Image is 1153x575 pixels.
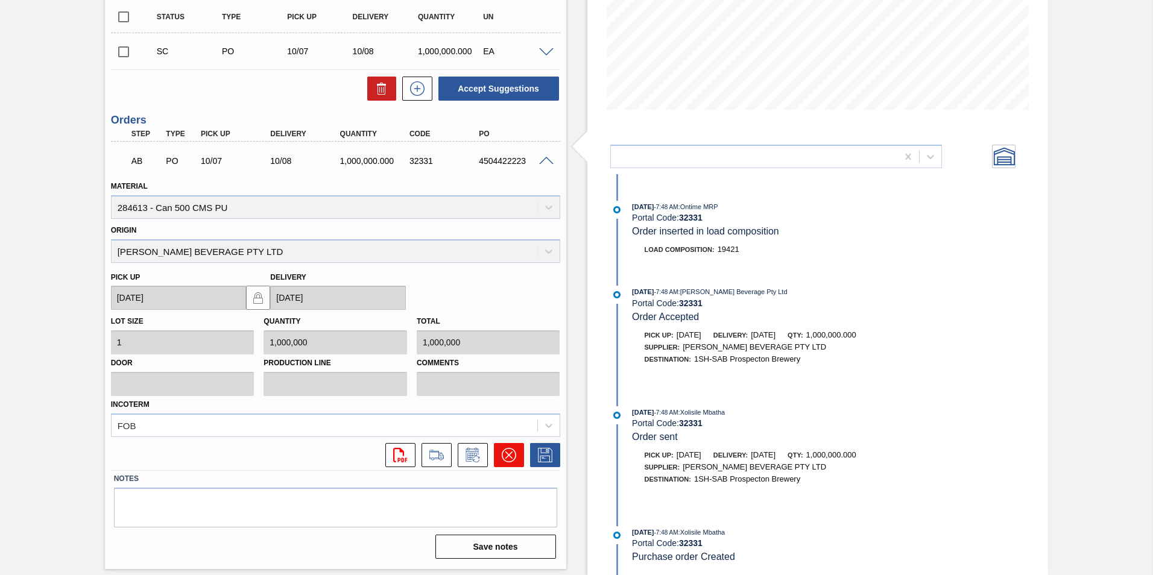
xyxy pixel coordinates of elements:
[632,203,654,210] span: [DATE]
[270,273,306,281] label: Delivery
[632,409,654,416] span: [DATE]
[683,342,826,351] span: [PERSON_NAME] BEVERAGE PTY LTD
[679,298,703,308] strong: 32331
[613,532,621,539] img: atual
[114,470,557,488] label: Notes
[128,130,165,138] div: Step
[111,114,560,127] h3: Orders
[677,330,701,339] span: [DATE]
[694,474,800,483] span: 1SH-SAB Prospecton Brewery
[219,46,292,56] div: Purchase order
[267,130,345,138] div: Delivery
[435,535,556,559] button: Save notes
[806,330,856,339] span: 1,000,000.000
[713,331,748,339] span: Delivery:
[452,443,488,467] div: Inform order change
[198,130,276,138] div: Pick up
[678,409,725,416] span: : Xolisile Mbatha
[678,529,725,536] span: : Xolisile Mbatha
[350,13,423,21] div: Delivery
[284,46,357,56] div: 10/07/2025
[163,156,199,166] div: Purchase order
[154,46,227,56] div: Suggestion Created
[219,13,292,21] div: Type
[111,226,137,234] label: Origin
[488,443,524,467] div: Cancel Order
[632,298,918,308] div: Portal Code:
[476,156,554,166] div: 4504422223
[111,286,247,310] input: mm/dd/yyyy
[632,432,678,442] span: Order sent
[350,46,423,56] div: 10/08/2025
[654,289,678,295] span: - 7:48 AM
[645,246,715,253] span: Load Composition :
[415,46,488,56] div: 1,000,000.000
[788,331,803,339] span: Qty:
[415,443,452,467] div: Go to Load Composition
[678,203,718,210] span: : Ontime MRP
[476,130,554,138] div: PO
[806,450,856,459] span: 1,000,000.000
[267,156,345,166] div: 10/08/2025
[417,354,560,372] label: Comments
[645,344,680,351] span: Supplier:
[396,77,432,101] div: New suggestion
[632,551,735,562] span: Purchase order Created
[645,476,691,483] span: Destination:
[751,330,776,339] span: [DATE]
[613,291,621,298] img: atual
[683,462,826,471] span: [PERSON_NAME] BEVERAGE PTY LTD
[246,286,270,310] button: locked
[679,213,703,222] strong: 32331
[645,463,680,471] span: Supplier:
[645,451,674,459] span: Pick up:
[480,46,553,56] div: EA
[118,420,136,430] div: FOB
[678,288,788,295] span: : [PERSON_NAME] Beverage Pty Ltd
[632,418,918,428] div: Portal Code:
[432,75,560,102] div: Accept Suggestions
[128,148,165,174] div: Awaiting Billing
[718,245,739,254] span: 19421
[154,13,227,21] div: Status
[480,13,553,21] div: UN
[415,13,488,21] div: Quantity
[163,130,199,138] div: Type
[645,356,691,363] span: Destination:
[654,204,678,210] span: - 7:48 AM
[751,450,776,459] span: [DATE]
[284,13,357,21] div: Pick up
[632,312,699,322] span: Order Accepted
[438,77,559,101] button: Accept Suggestions
[111,182,148,190] label: Material
[613,206,621,213] img: atual
[613,412,621,419] img: atual
[713,451,748,459] span: Delivery:
[111,317,144,325] label: Lot size
[632,226,779,236] span: Order inserted in load composition
[679,538,703,548] strong: 32331
[131,156,162,166] p: AB
[111,273,141,281] label: Pick up
[270,286,406,310] input: mm/dd/yyyy
[788,451,803,459] span: Qty:
[379,443,415,467] div: Open PDF file
[111,400,150,409] label: Incoterm
[361,77,396,101] div: Delete Suggestions
[632,538,918,548] div: Portal Code:
[198,156,276,166] div: 10/07/2025
[417,317,440,325] label: Total
[694,354,800,363] span: 1SH-SAB Prospecton Brewery
[632,213,918,222] div: Portal Code:
[677,450,701,459] span: [DATE]
[632,288,654,295] span: [DATE]
[406,156,484,166] div: 32331
[111,354,254,372] label: Door
[654,529,678,536] span: - 7:48 AM
[654,409,678,416] span: - 7:48 AM
[264,317,300,325] label: Quantity
[679,418,703,428] strong: 32331
[524,443,560,467] div: Save Order
[251,291,265,305] img: locked
[406,130,484,138] div: Code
